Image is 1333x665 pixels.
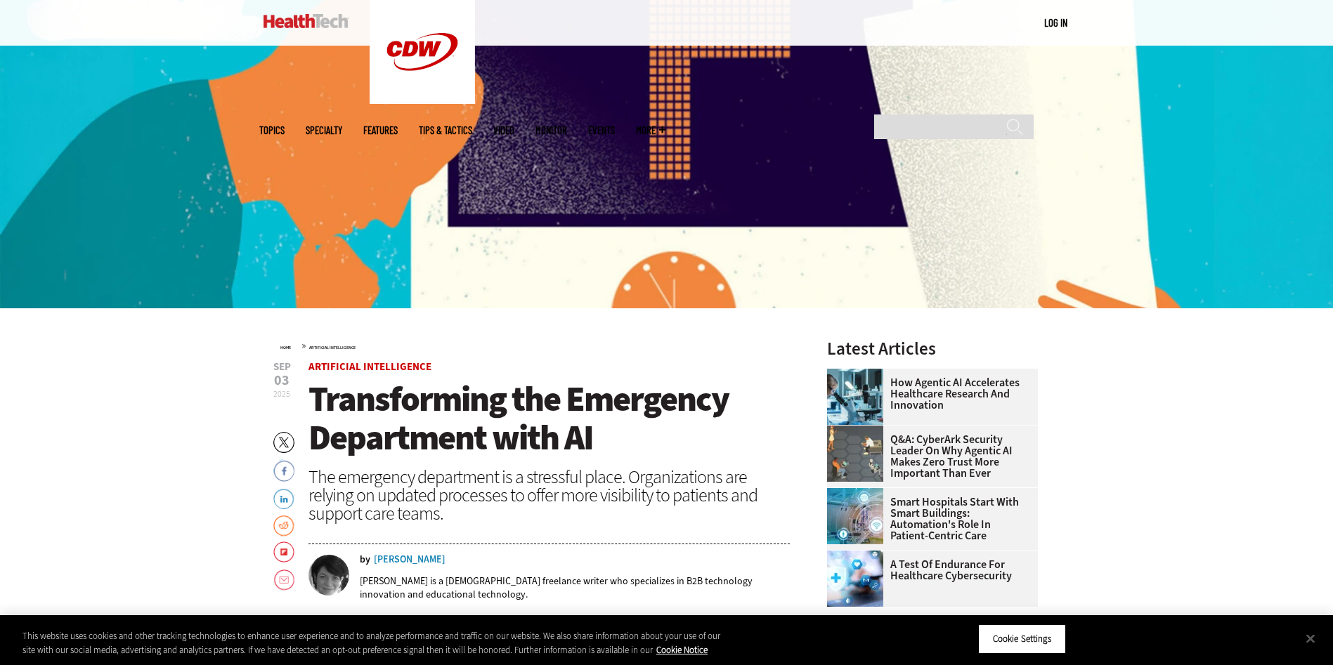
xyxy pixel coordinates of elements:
h3: Latest Articles [827,340,1038,357]
a: Tips & Tactics [419,125,472,136]
a: Home [280,345,291,350]
div: » [280,340,791,351]
a: CDW [370,93,475,107]
a: Features [363,125,398,136]
span: 2025 [273,388,290,400]
img: Healthcare cybersecurity [827,551,883,607]
a: Smart hospital [827,488,890,499]
a: Events [588,125,615,136]
a: Smart Hospitals Start With Smart Buildings: Automation's Role in Patient-Centric Care [827,496,1029,541]
button: Close [1295,623,1326,654]
span: More [636,125,665,136]
span: 03 [273,374,291,388]
a: A Test of Endurance for Healthcare Cybersecurity [827,559,1029,581]
div: This website uses cookies and other tracking technologies to enhance user experience and to analy... [22,629,733,657]
span: Transforming the Emergency Department with AI [308,376,729,461]
img: Home [264,14,349,28]
img: scientist looks through microscope in lab [827,369,883,425]
a: scientist looks through microscope in lab [827,369,890,380]
a: Video [493,125,514,136]
span: Topics [259,125,285,136]
div: User menu [1044,15,1067,30]
span: by [360,555,370,565]
span: Sep [273,362,291,372]
a: Log in [1044,16,1067,29]
span: Specialty [306,125,342,136]
button: Cookie Settings [978,624,1066,654]
img: Group of humans and robots accessing a network [827,426,883,482]
a: Healthcare cybersecurity [827,551,890,562]
a: Artificial Intelligence [308,360,431,374]
a: Artificial Intelligence [309,345,356,350]
div: The emergency department is a stressful place. Organizations are relying on updated processes to ... [308,468,791,522]
a: MonITor [535,125,567,136]
p: [PERSON_NAME] is a [DEMOGRAPHIC_DATA] freelance writer who specializes in B2B technology innovati... [360,574,791,601]
a: Group of humans and robots accessing a network [827,426,890,437]
a: More information about your privacy [656,644,708,656]
img: Smart hospital [827,488,883,544]
a: [PERSON_NAME] [374,555,446,565]
a: How Agentic AI Accelerates Healthcare Research and Innovation [827,377,1029,411]
a: Q&A: CyberArk Security Leader on Why Agentic AI Makes Zero Trust More Important Than Ever [827,434,1029,479]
